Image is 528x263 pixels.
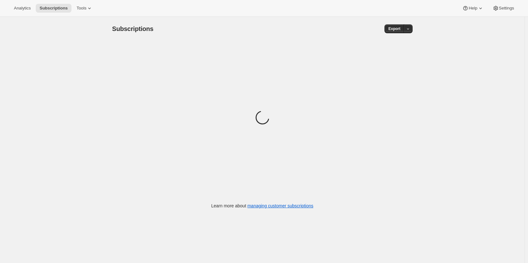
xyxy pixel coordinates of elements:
[489,4,518,13] button: Settings
[14,6,31,11] span: Analytics
[10,4,34,13] button: Analytics
[247,203,313,208] a: managing customer subscriptions
[211,203,313,209] p: Learn more about
[388,26,400,31] span: Export
[499,6,514,11] span: Settings
[384,24,404,33] button: Export
[73,4,96,13] button: Tools
[458,4,487,13] button: Help
[77,6,86,11] span: Tools
[469,6,477,11] span: Help
[36,4,71,13] button: Subscriptions
[40,6,68,11] span: Subscriptions
[112,25,154,32] span: Subscriptions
